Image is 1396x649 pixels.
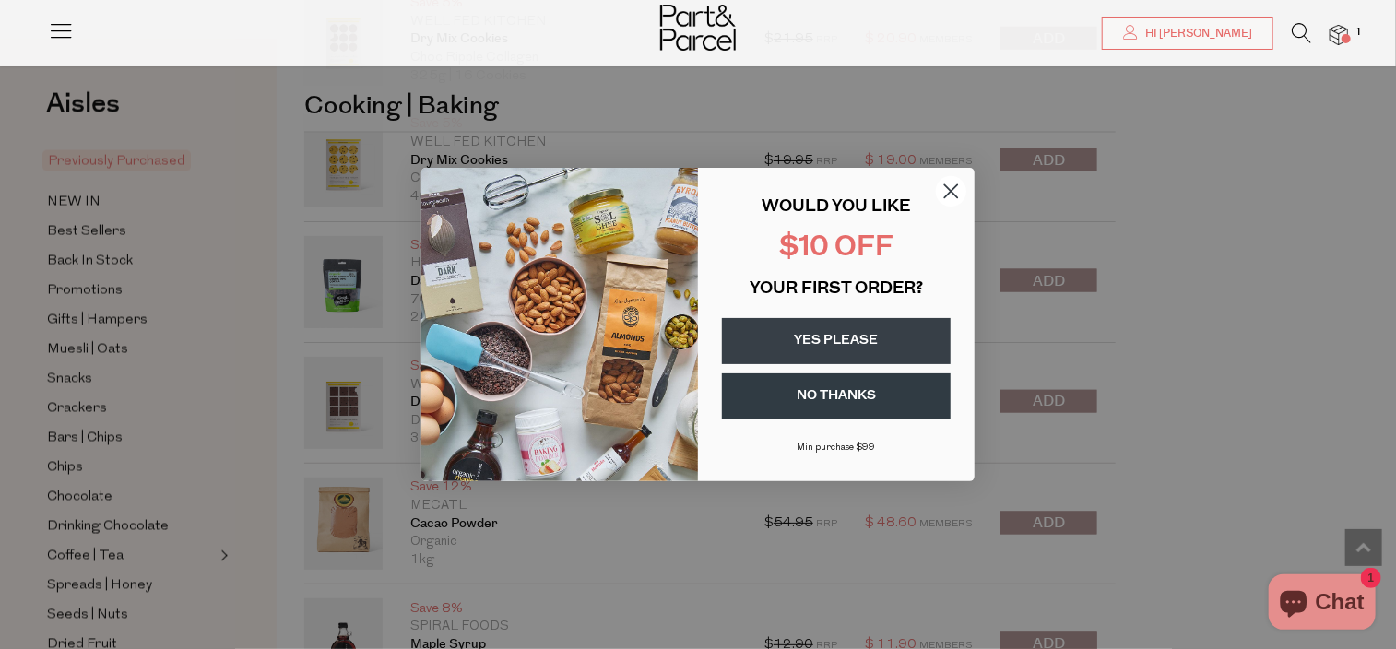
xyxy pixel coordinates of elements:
[1263,574,1381,634] inbox-online-store-chat: Shopify online store chat
[722,318,951,364] button: YES PLEASE
[935,175,967,207] button: Close dialog
[660,5,736,51] img: Part&Parcel
[1141,26,1252,41] span: Hi [PERSON_NAME]
[1350,24,1366,41] span: 1
[1330,25,1348,44] a: 1
[722,373,951,419] button: NO THANKS
[750,281,923,298] span: YOUR FIRST ORDER?
[798,442,876,453] span: Min purchase $99
[763,199,911,216] span: WOULD YOU LIKE
[1102,17,1273,50] a: Hi [PERSON_NAME]
[421,168,698,481] img: 43fba0fb-7538-40bc-babb-ffb1a4d097bc.jpeg
[779,234,893,263] span: $10 OFF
